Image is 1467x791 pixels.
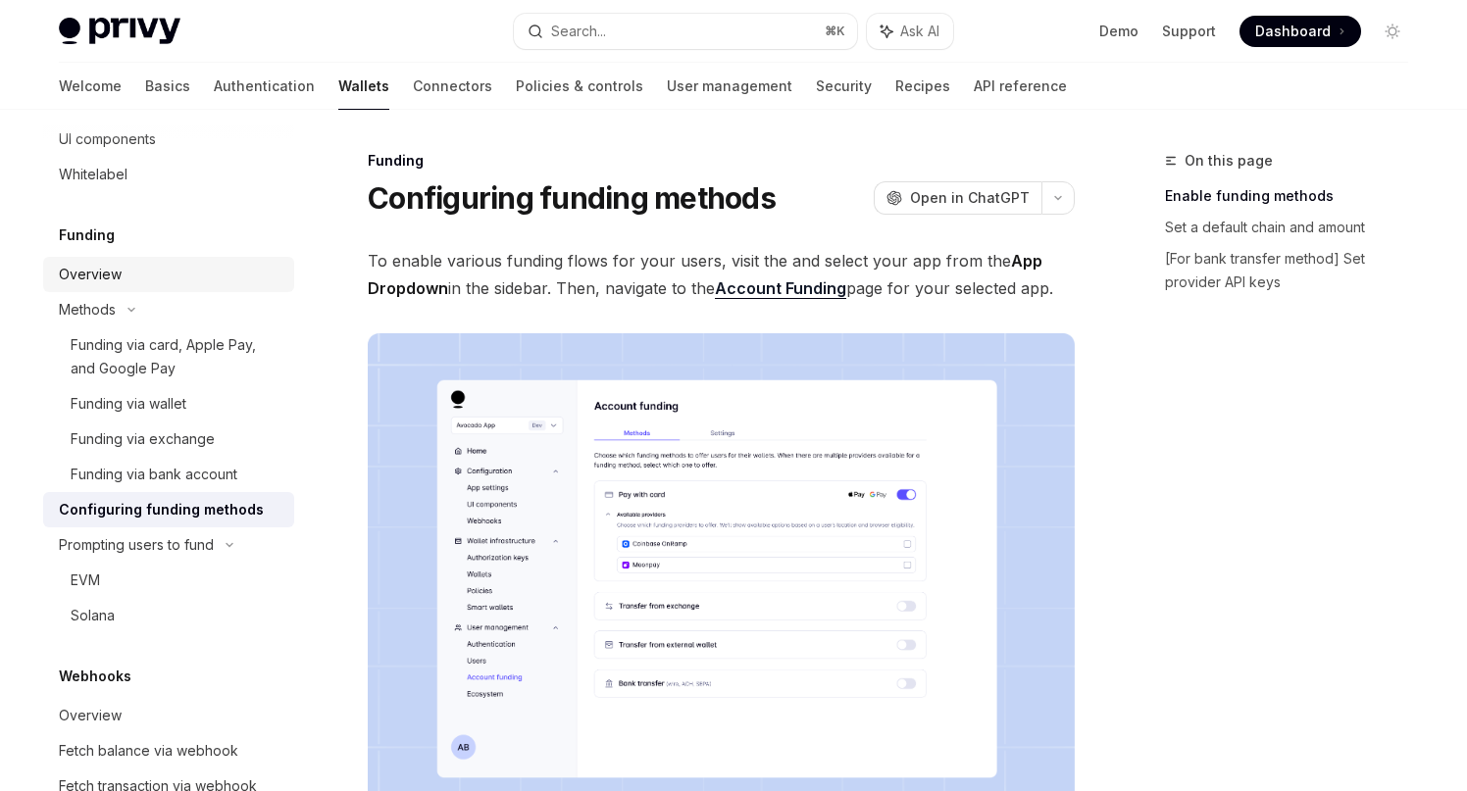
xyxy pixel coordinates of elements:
[71,333,282,380] div: Funding via card, Apple Pay, and Google Pay
[368,151,1075,171] div: Funding
[551,20,606,43] div: Search...
[516,63,643,110] a: Policies & controls
[43,733,294,768] a: Fetch balance via webhook
[214,63,315,110] a: Authentication
[43,492,294,527] a: Configuring funding methods
[895,63,950,110] a: Recipes
[71,604,115,627] div: Solana
[1162,22,1216,41] a: Support
[1239,16,1361,47] a: Dashboard
[413,63,492,110] a: Connectors
[874,181,1041,215] button: Open in ChatGPT
[43,421,294,457] a: Funding via exchange
[867,14,953,49] button: Ask AI
[145,63,190,110] a: Basics
[368,180,776,216] h1: Configuring funding methods
[59,533,214,557] div: Prompting users to fund
[59,223,115,247] h5: Funding
[59,298,116,321] div: Methods
[71,392,186,416] div: Funding via wallet
[59,263,122,286] div: Overview
[43,386,294,421] a: Funding via wallet
[825,24,845,39] span: ⌘ K
[43,257,294,292] a: Overview
[900,22,939,41] span: Ask AI
[71,427,215,451] div: Funding via exchange
[59,498,264,521] div: Configuring funding methods
[59,665,131,688] h5: Webhooks
[59,63,122,110] a: Welcome
[974,63,1067,110] a: API reference
[43,157,294,192] a: Whitelabel
[59,163,127,186] div: Whitelabel
[1255,22,1331,41] span: Dashboard
[59,18,180,45] img: light logo
[1165,180,1424,212] a: Enable funding methods
[43,698,294,733] a: Overview
[816,63,872,110] a: Security
[1165,243,1424,298] a: [For bank transfer method] Set provider API keys
[43,457,294,492] a: Funding via bank account
[338,63,389,110] a: Wallets
[667,63,792,110] a: User management
[43,598,294,633] a: Solana
[1165,212,1424,243] a: Set a default chain and amount
[715,278,846,299] a: Account Funding
[368,247,1075,302] span: To enable various funding flows for your users, visit the and select your app from the in the sid...
[59,739,238,763] div: Fetch balance via webhook
[514,14,857,49] button: Search...⌘K
[43,563,294,598] a: EVM
[43,327,294,386] a: Funding via card, Apple Pay, and Google Pay
[1185,149,1273,173] span: On this page
[71,463,237,486] div: Funding via bank account
[1099,22,1138,41] a: Demo
[1377,16,1408,47] button: Toggle dark mode
[59,704,122,727] div: Overview
[71,569,100,592] div: EVM
[910,188,1030,208] span: Open in ChatGPT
